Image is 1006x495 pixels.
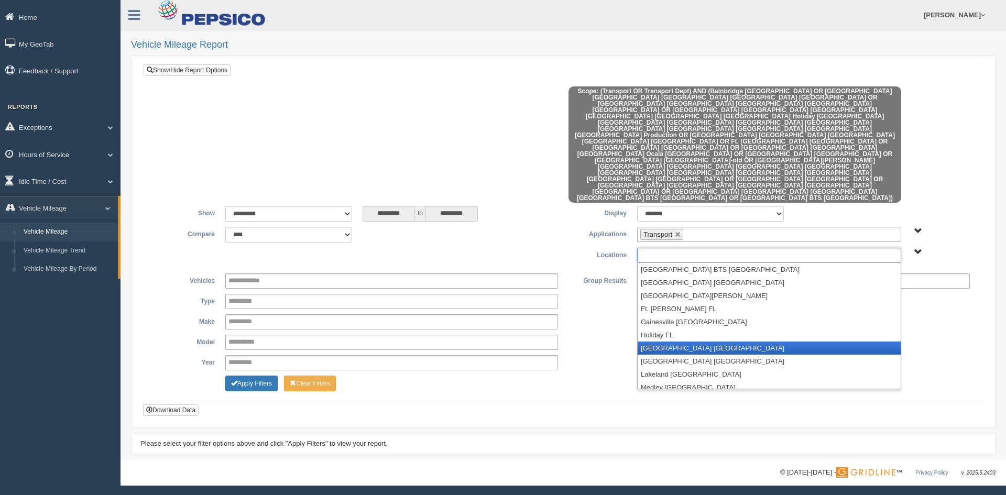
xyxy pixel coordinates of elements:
[140,439,388,447] span: Please select your filter options above and click "Apply Filters" to view your report.
[780,467,996,478] div: © [DATE]-[DATE] - ™
[638,276,901,289] li: [GEOGRAPHIC_DATA] [GEOGRAPHIC_DATA]
[568,86,901,203] span: Scope: (Transport OR Transport Dept) AND (Bainbridge [GEOGRAPHIC_DATA] OR [GEOGRAPHIC_DATA] [GEOG...
[151,273,220,286] label: Vehicles
[638,328,901,342] li: Holiday FL
[151,314,220,327] label: Make
[151,227,220,239] label: Compare
[638,355,901,368] li: [GEOGRAPHIC_DATA] [GEOGRAPHIC_DATA]
[19,241,118,260] a: Vehicle Mileage Trend
[151,355,220,368] label: Year
[836,467,895,478] img: Gridline
[415,206,425,222] span: to
[131,40,996,50] h2: Vehicle Mileage Report
[19,260,118,279] a: Vehicle Mileage By Period
[144,64,231,76] a: Show/Hide Report Options
[143,404,199,416] button: Download Data
[638,263,901,276] li: [GEOGRAPHIC_DATA] BTS [GEOGRAPHIC_DATA]
[563,227,632,239] label: Applications
[638,315,901,328] li: Gainesville [GEOGRAPHIC_DATA]
[638,381,901,394] li: Medley [GEOGRAPHIC_DATA]
[151,206,220,218] label: Show
[638,289,901,302] li: [GEOGRAPHIC_DATA][PERSON_NAME]
[284,376,336,391] button: Change Filter Options
[638,342,901,355] li: [GEOGRAPHIC_DATA] [GEOGRAPHIC_DATA]
[563,248,632,260] label: Locations
[225,376,278,391] button: Change Filter Options
[563,273,632,286] label: Group Results
[638,368,901,381] li: Lakeland [GEOGRAPHIC_DATA]
[643,230,672,238] span: Transport
[915,470,948,476] a: Privacy Policy
[563,206,632,218] label: Display
[151,335,220,347] label: Model
[638,302,901,315] li: Ft. [PERSON_NAME] FL
[19,223,118,241] a: Vehicle Mileage
[151,294,220,306] label: Type
[961,470,996,476] span: v. 2025.5.2403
